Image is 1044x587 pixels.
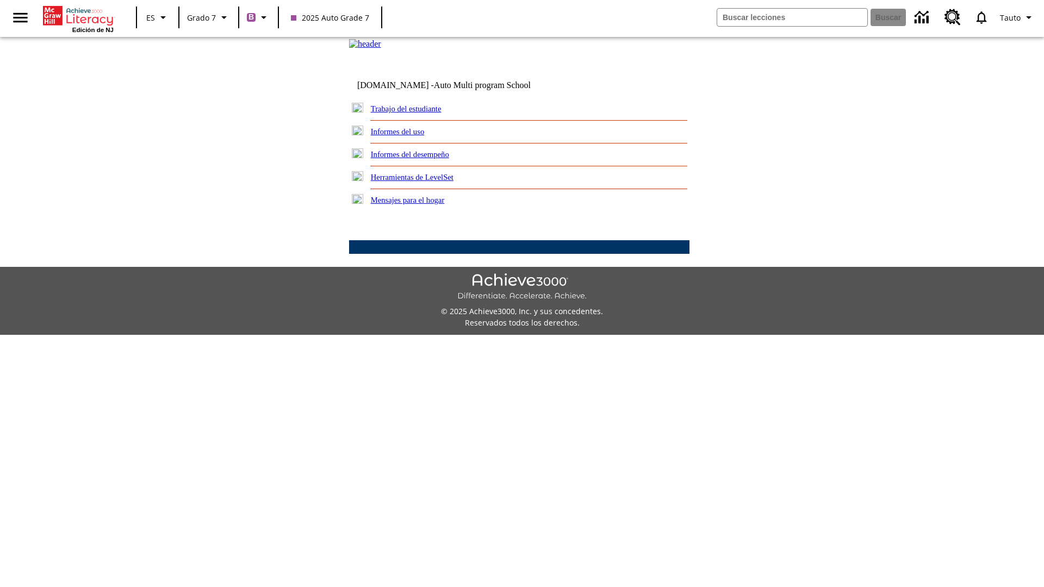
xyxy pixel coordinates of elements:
[352,103,363,113] img: plus.gif
[352,126,363,135] img: plus.gif
[352,171,363,181] img: plus.gif
[371,196,445,204] a: Mensajes para el hogar
[717,9,867,26] input: Buscar campo
[938,3,967,32] a: Centro de recursos, Se abrirá en una pestaña nueva.
[72,27,114,33] span: Edición de NJ
[140,8,175,27] button: Lenguaje: ES, Selecciona un idioma
[248,10,254,24] span: B
[349,39,381,49] img: header
[996,8,1040,27] button: Perfil/Configuración
[183,8,235,27] button: Grado: Grado 7, Elige un grado
[371,127,425,136] a: Informes del uso
[146,12,155,23] span: ES
[371,150,449,159] a: Informes del desempeño
[967,3,996,32] a: Notificaciones
[1000,12,1021,23] span: Tauto
[187,12,216,23] span: Grado 7
[352,194,363,204] img: plus.gif
[43,4,114,33] div: Portada
[371,173,453,182] a: Herramientas de LevelSet
[243,8,275,27] button: Boost El color de la clase es morado/púrpura. Cambiar el color de la clase.
[457,273,587,301] img: Achieve3000 Differentiate Accelerate Achieve
[908,3,938,33] a: Centro de información
[357,80,557,90] td: [DOMAIN_NAME] -
[352,148,363,158] img: plus.gif
[371,104,442,113] a: Trabajo del estudiante
[291,12,369,23] span: 2025 Auto Grade 7
[434,80,531,90] nobr: Auto Multi program School
[4,2,36,34] button: Abrir el menú lateral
